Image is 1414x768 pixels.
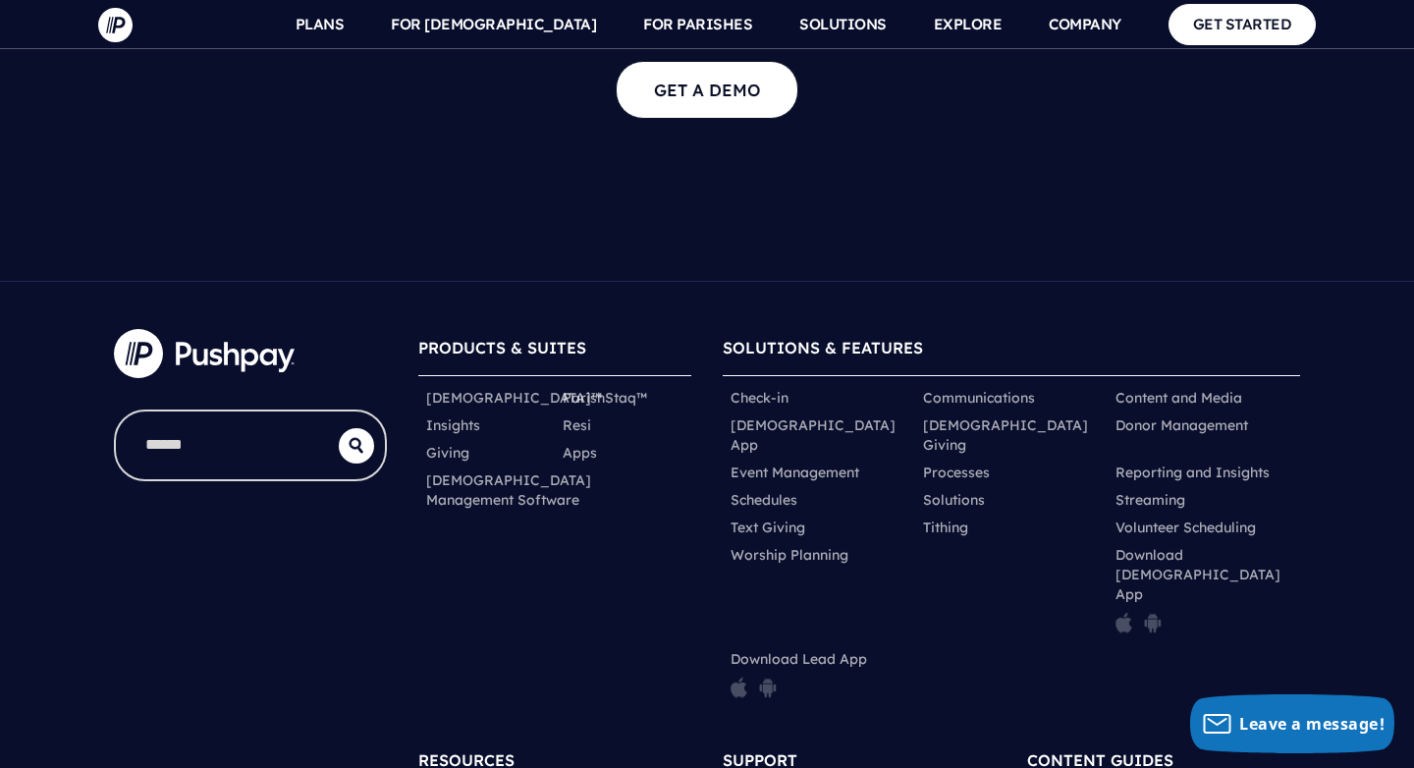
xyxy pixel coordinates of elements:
[923,388,1035,408] a: Communications
[1115,388,1242,408] a: Content and Media
[759,677,777,698] img: pp_icon_gplay.png
[731,545,848,565] a: Worship Planning
[1144,612,1162,633] img: pp_icon_gplay.png
[731,490,797,510] a: Schedules
[418,329,691,375] h6: PRODUCTS & SUITES
[563,388,647,408] a: ParishStaq™
[731,388,789,408] a: Check-in
[426,415,480,435] a: Insights
[731,677,747,698] img: pp_icon_appstore.png
[923,415,1100,455] a: [DEMOGRAPHIC_DATA] Giving
[923,463,990,482] a: Processes
[1190,694,1394,753] button: Leave a message!
[563,415,591,435] a: Resi
[1108,541,1300,645] li: Download [DEMOGRAPHIC_DATA] App
[923,518,968,537] a: Tithing
[1115,612,1132,633] img: pp_icon_appstore.png
[426,470,591,510] a: [DEMOGRAPHIC_DATA] Management Software
[723,329,1300,375] h6: SOLUTIONS & FEATURES
[426,388,602,408] a: [DEMOGRAPHIC_DATA]™
[1115,518,1256,537] a: Volunteer Scheduling
[616,61,798,119] a: GET A DEMO
[731,463,859,482] a: Event Management
[1115,463,1270,482] a: Reporting and Insights
[731,518,805,537] a: Text Giving
[1115,415,1248,435] a: Donor Management
[723,645,915,710] li: Download Lead App
[731,415,907,455] a: [DEMOGRAPHIC_DATA] App
[1239,713,1385,735] span: Leave a message!
[923,490,985,510] a: Solutions
[426,443,469,463] a: Giving
[1115,490,1185,510] a: Streaming
[1169,4,1317,44] a: GET STARTED
[563,443,597,463] a: Apps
